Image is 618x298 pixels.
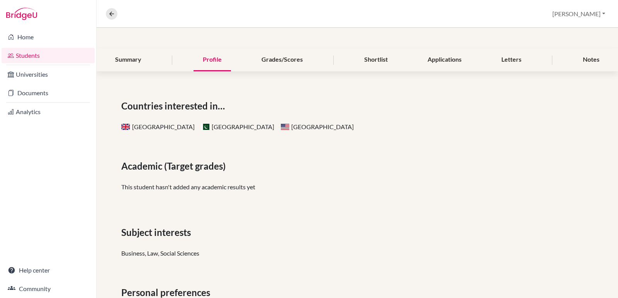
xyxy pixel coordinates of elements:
[121,123,195,130] span: [GEOGRAPHIC_DATA]
[2,29,95,45] a: Home
[2,263,95,278] a: Help center
[549,7,609,21] button: [PERSON_NAME]
[6,8,37,20] img: Bridge-U
[121,159,229,173] span: Academic (Target grades)
[2,85,95,101] a: Documents
[355,49,397,71] div: Shortlist
[106,49,151,71] div: Summary
[574,49,609,71] div: Notes
[280,123,290,130] span: United States of America
[2,104,95,120] a: Analytics
[492,49,531,71] div: Letters
[2,281,95,296] a: Community
[121,226,194,239] span: Subject interests
[121,99,228,113] span: Countries interested in…
[121,182,593,192] p: This student hasn't added any academic results yet
[2,67,95,82] a: Universities
[418,49,471,71] div: Applications
[201,123,274,130] span: [GEOGRAPHIC_DATA]
[2,48,95,63] a: Students
[121,123,131,130] span: United Kingdom
[194,49,231,71] div: Profile
[252,49,312,71] div: Grades/Scores
[121,249,593,258] div: Business, Law, Social Sciences
[280,123,354,130] span: [GEOGRAPHIC_DATA]
[201,123,210,130] span: Pakistan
